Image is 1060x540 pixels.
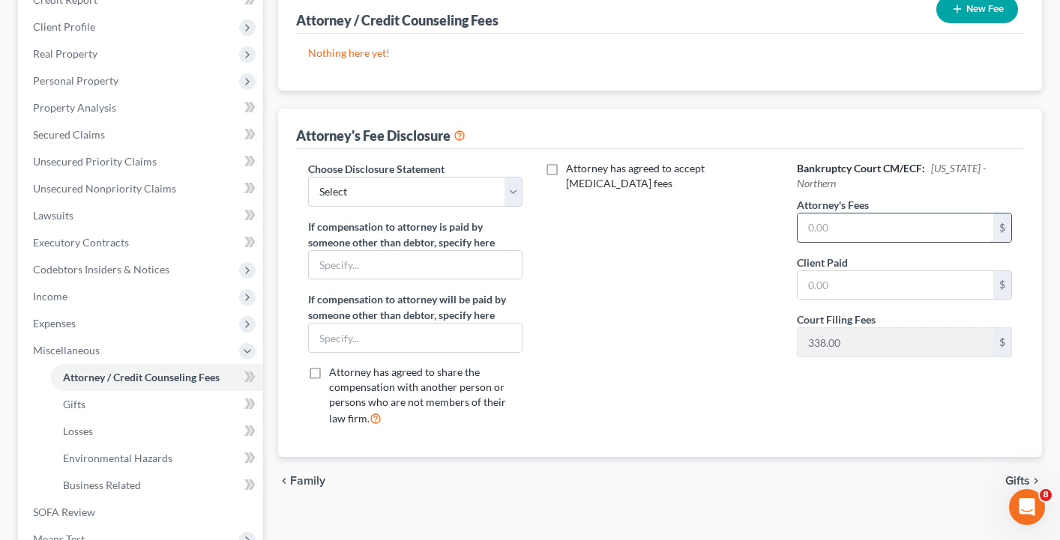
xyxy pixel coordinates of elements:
[33,155,157,168] span: Unsecured Priority Claims
[21,229,263,256] a: Executory Contracts
[51,364,263,391] a: Attorney / Credit Counseling Fees
[33,101,116,114] span: Property Analysis
[797,161,1011,191] h6: Bankruptcy Court CM/ECF:
[309,324,522,352] input: Specify...
[51,391,263,418] a: Gifts
[33,344,100,357] span: Miscellaneous
[33,317,76,330] span: Expenses
[308,46,1013,61] p: Nothing here yet!
[63,479,141,491] span: Business Related
[1009,489,1045,525] iframe: Intercom live chat
[21,202,263,229] a: Lawsuits
[21,175,263,202] a: Unsecured Nonpriority Claims
[296,11,499,29] div: Attorney / Credit Counseling Fees
[63,371,220,383] span: Attorney / Credit Counseling Fees
[51,445,263,472] a: Environmental Hazards
[309,251,522,279] input: Specify...
[798,213,993,242] input: 0.00
[63,425,93,437] span: Losses
[308,291,523,323] label: If compensation to attorney will be paid by someone other than debtor, specify here
[798,271,993,300] input: 0.00
[1005,475,1042,487] button: Gifts chevron_right
[33,74,118,87] span: Personal Property
[308,219,523,250] label: If compensation to attorney is paid by someone other than debtor, specify here
[33,182,176,195] span: Unsecured Nonpriority Claims
[33,263,169,276] span: Codebtors Insiders & Notices
[33,47,97,60] span: Real Property
[21,121,263,148] a: Secured Claims
[797,312,876,327] label: Court Filing Fees
[278,475,325,487] button: chevron_left Family
[51,472,263,499] a: Business Related
[1005,475,1030,487] span: Gifts
[797,197,869,213] label: Attorney's Fees
[33,506,95,518] span: SOFA Review
[51,418,263,445] a: Losses
[993,271,1011,300] div: $
[33,290,67,303] span: Income
[296,127,466,145] div: Attorney's Fee Disclosure
[21,148,263,175] a: Unsecured Priority Claims
[21,499,263,526] a: SOFA Review
[290,475,325,487] span: Family
[798,328,993,357] input: 0.00
[993,328,1011,357] div: $
[308,161,445,177] label: Choose Disclosure Statement
[797,255,848,270] label: Client Paid
[1040,489,1052,501] span: 8
[278,475,290,487] i: chevron_left
[63,398,85,410] span: Gifts
[993,213,1011,242] div: $
[63,452,172,464] span: Environmental Hazards
[33,236,129,249] span: Executory Contracts
[797,162,986,189] span: [US_STATE] - Northern
[566,162,705,189] span: Attorney has agreed to accept [MEDICAL_DATA] fees
[33,128,105,141] span: Secured Claims
[33,20,95,33] span: Client Profile
[21,94,263,121] a: Property Analysis
[329,365,506,425] span: Attorney has agreed to share the compensation with another person or persons who are not members ...
[1030,475,1042,487] i: chevron_right
[33,209,73,222] span: Lawsuits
